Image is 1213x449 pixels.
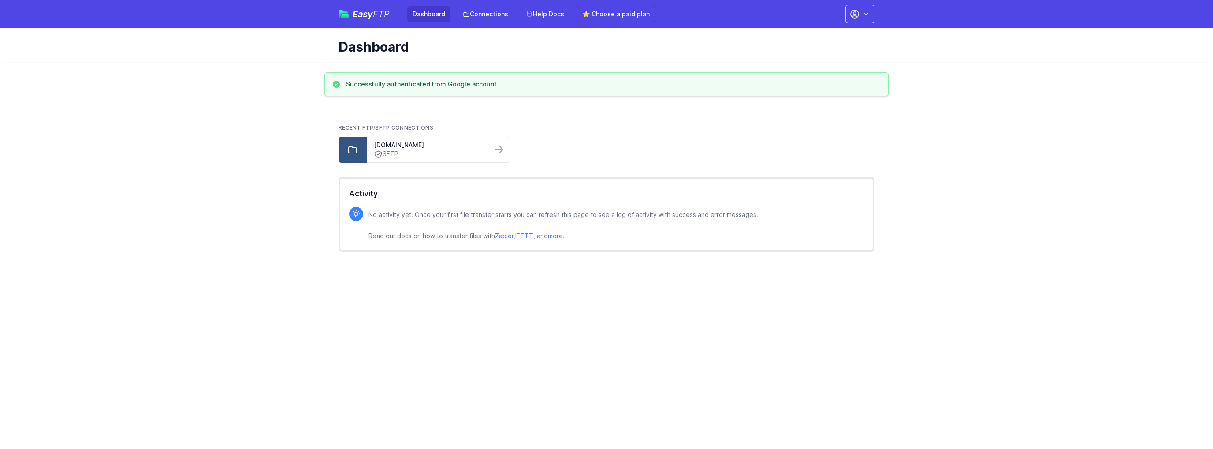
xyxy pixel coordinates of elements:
[548,232,563,239] a: more
[339,39,867,55] h1: Dashboard
[515,232,533,239] a: IFTTT
[374,150,485,159] a: SFTP
[339,10,349,18] img: easyftp_logo.png
[368,210,758,241] p: No activity yet. Once your first file transfer starts you can refresh this page to see a log of a...
[495,232,513,239] a: Zapier
[521,6,569,22] a: Help Docs
[577,6,655,22] a: ⭐ Choose a paid plan
[346,80,499,89] h3: Successfully authenticated from Google account.
[458,6,513,22] a: Connections
[349,187,864,200] h2: Activity
[339,124,874,131] h2: Recent FTP/SFTP Connections
[339,10,390,19] a: EasyFTP
[407,6,450,22] a: Dashboard
[353,10,390,19] span: Easy
[374,141,485,150] a: [DOMAIN_NAME]
[373,9,390,19] span: FTP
